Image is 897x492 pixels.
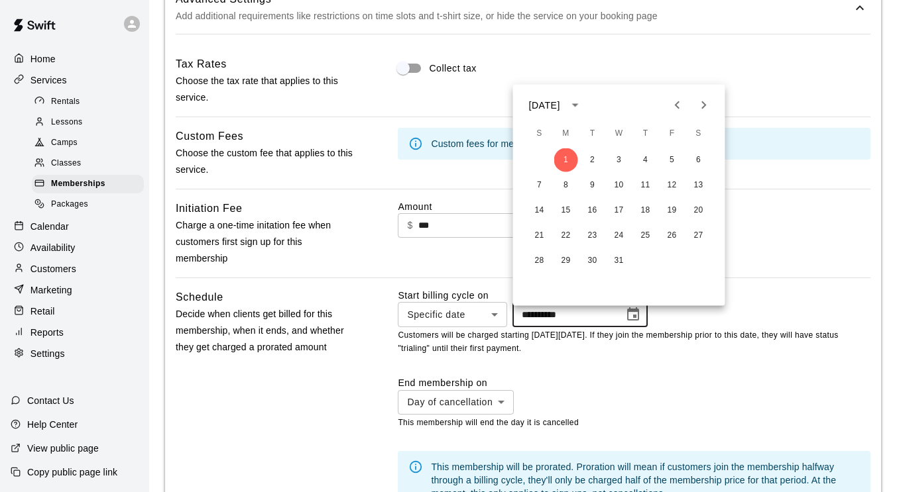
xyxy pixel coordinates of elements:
[581,148,605,172] button: 2
[554,224,578,248] button: 22
[431,132,617,156] div: Custom fees for memberships coming soon!
[51,136,78,150] span: Camps
[27,394,74,407] p: Contact Us
[11,301,139,321] a: Retail
[634,121,658,147] span: Thursday
[691,92,717,119] button: Next month
[687,199,711,222] button: 20
[660,148,684,172] button: 5
[11,70,139,90] a: Services
[11,238,139,258] a: Availability
[664,92,691,119] button: Previous month
[32,195,149,215] a: Packages
[607,121,631,147] span: Wednesday
[32,91,149,112] a: Rentals
[30,220,69,233] p: Calendar
[398,201,432,212] label: Amount
[30,326,64,339] p: Reports
[607,249,631,273] button: 31
[398,376,514,389] label: End membership on
[30,283,72,297] p: Marketing
[11,322,139,342] div: Reports
[11,280,139,300] a: Marketing
[634,148,658,172] button: 4
[176,73,356,106] p: Choose the tax rate that applies to this service.
[607,224,631,248] button: 24
[528,249,552,273] button: 28
[407,219,412,232] p: $
[607,173,631,197] button: 10
[660,121,684,147] span: Friday
[554,199,578,222] button: 15
[660,173,684,197] button: 12
[27,442,99,455] p: View public page
[634,173,658,197] button: 11
[32,134,144,152] div: Camps
[554,148,578,172] button: 1
[176,289,223,306] h6: Schedule
[398,289,507,302] label: Start billing cycle on
[634,224,658,248] button: 25
[32,113,144,132] div: Lessons
[30,347,65,360] p: Settings
[27,466,117,479] p: Copy public page link
[581,199,605,222] button: 16
[51,116,83,129] span: Lessons
[11,217,139,236] a: Calendar
[529,98,560,112] div: [DATE]
[176,128,243,145] h6: Custom Fees
[176,306,356,356] p: Decide when clients get billed for this membership, when it ends, and whether they get charged a ...
[554,249,578,273] button: 29
[30,241,76,254] p: Availability
[554,121,578,147] span: Monday
[660,199,684,222] button: 19
[51,177,105,191] span: Memberships
[607,199,631,222] button: 17
[176,56,227,73] h6: Tax Rates
[581,224,605,248] button: 23
[32,174,149,195] a: Memberships
[528,199,552,222] button: 14
[398,417,870,430] p: This membership will end the day it is cancelled
[32,154,149,174] a: Classes
[660,224,684,248] button: 26
[176,145,356,178] p: Choose the custom fee that applies to this service.
[11,259,139,279] a: Customers
[687,173,711,197] button: 13
[51,157,81,170] span: Classes
[51,95,80,109] span: Rentals
[30,74,67,87] p: Services
[607,148,631,172] button: 3
[176,200,243,217] h6: Initiation Fee
[528,173,552,197] button: 7
[528,121,552,147] span: Sunday
[634,199,658,222] button: 18
[32,133,149,154] a: Camps
[32,93,144,111] div: Rentals
[11,344,139,364] a: Settings
[176,217,356,268] p: Charge a one-time initation fee when customers first sign up for this membership
[398,302,507,326] div: Specific date
[30,52,56,66] p: Home
[581,173,605,197] button: 9
[528,224,552,248] button: 21
[554,173,578,197] button: 8
[429,62,477,75] span: Collect tax
[27,418,78,431] p: Help Center
[32,195,144,214] div: Packages
[581,249,605,273] button: 30
[32,154,144,173] div: Classes
[176,8,852,25] p: Add additional requirements like restrictions on time slots and t-shirt size, or hide the service...
[398,390,514,415] div: Day of cancellation
[687,148,711,172] button: 6
[687,224,711,248] button: 27
[11,49,139,69] a: Home
[687,121,711,147] span: Saturday
[620,301,646,328] button: Choose date, selected date is Dec 1, 2025
[30,305,55,318] p: Retail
